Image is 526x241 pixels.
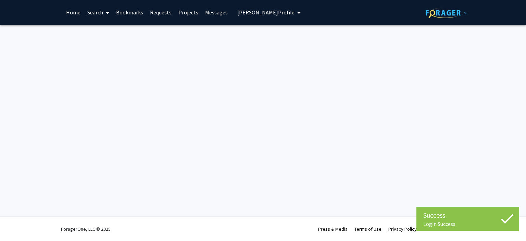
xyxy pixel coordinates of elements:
[318,226,348,232] a: Press & Media
[423,220,512,227] div: Login Success
[113,0,147,24] a: Bookmarks
[426,8,468,18] img: ForagerOne Logo
[175,0,202,24] a: Projects
[61,217,111,241] div: ForagerOne, LLC © 2025
[84,0,113,24] a: Search
[354,226,381,232] a: Terms of Use
[63,0,84,24] a: Home
[237,9,295,16] span: [PERSON_NAME] Profile
[388,226,417,232] a: Privacy Policy
[202,0,231,24] a: Messages
[423,210,512,220] div: Success
[147,0,175,24] a: Requests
